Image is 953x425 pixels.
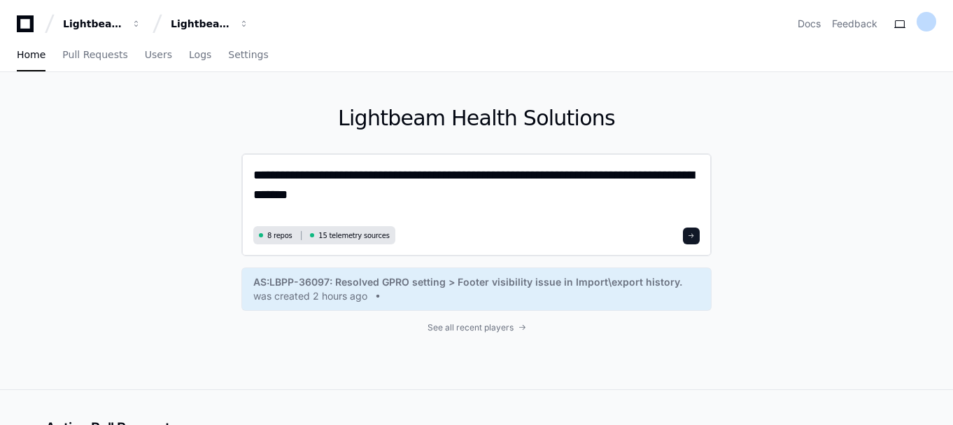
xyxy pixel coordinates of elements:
[145,50,172,59] span: Users
[832,17,877,31] button: Feedback
[241,322,712,333] a: See all recent players
[145,39,172,71] a: Users
[62,39,127,71] a: Pull Requests
[17,39,45,71] a: Home
[189,50,211,59] span: Logs
[253,289,367,303] span: was created 2 hours ago
[63,17,123,31] div: Lightbeam Health
[165,11,255,36] button: Lightbeam Health Solutions
[798,17,821,31] a: Docs
[428,322,514,333] span: See all recent players
[228,50,268,59] span: Settings
[57,11,147,36] button: Lightbeam Health
[17,50,45,59] span: Home
[189,39,211,71] a: Logs
[253,275,682,289] span: AS:LBPP-36097: Resolved GPRO setting > Footer visibility issue in Import\export history.
[267,230,292,241] span: 8 repos
[241,106,712,131] h1: Lightbeam Health Solutions
[318,230,389,241] span: 15 telemetry sources
[228,39,268,71] a: Settings
[62,50,127,59] span: Pull Requests
[253,275,700,303] a: AS:LBPP-36097: Resolved GPRO setting > Footer visibility issue in Import\export history.was creat...
[171,17,231,31] div: Lightbeam Health Solutions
